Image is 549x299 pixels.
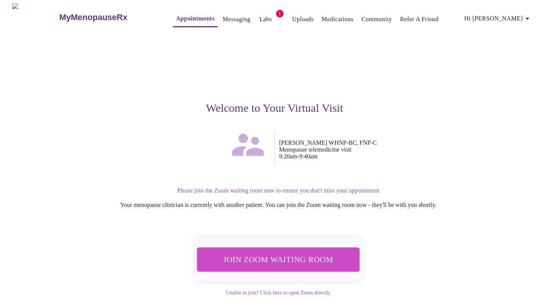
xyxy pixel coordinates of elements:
[358,12,395,27] button: Community
[207,252,350,266] span: Join Zoom Waiting Room
[289,12,317,27] button: Uploads
[259,14,272,25] a: Labs
[173,11,218,27] button: Appointments
[59,13,127,22] h3: MyMenopauseRx
[41,102,508,114] h3: Welcome to Your Virtual Visit
[361,14,392,25] a: Community
[220,12,253,27] button: Messaging
[397,12,442,27] button: Refer a Friend
[254,12,278,27] button: Labs
[176,13,215,24] a: Appointments
[322,14,353,25] a: Medications
[49,187,508,194] p: Please join the Zoom waiting room now to ensure you don't miss your appointment
[12,3,58,31] img: MyMenopauseRx Logo
[276,10,284,17] span: 1
[49,202,508,208] p: Your menopause clinician is currently with another patient. You can join the Zoom waiting room no...
[318,12,356,27] button: Medications
[58,4,158,31] a: MyMenopauseRx
[226,290,331,296] a: Unable to join? Click here to open Zoom directly
[400,14,439,25] a: Refer a Friend
[464,13,532,24] span: Hi [PERSON_NAME]
[279,139,508,160] p: [PERSON_NAME] WHNP-BC, FNP-C Menopause telemedicine visit 9:20am - 9:40am
[292,14,314,25] a: Uploads
[197,247,360,271] button: Join Zoom Waiting Room
[461,11,535,26] button: Hi [PERSON_NAME]
[223,14,250,25] a: Messaging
